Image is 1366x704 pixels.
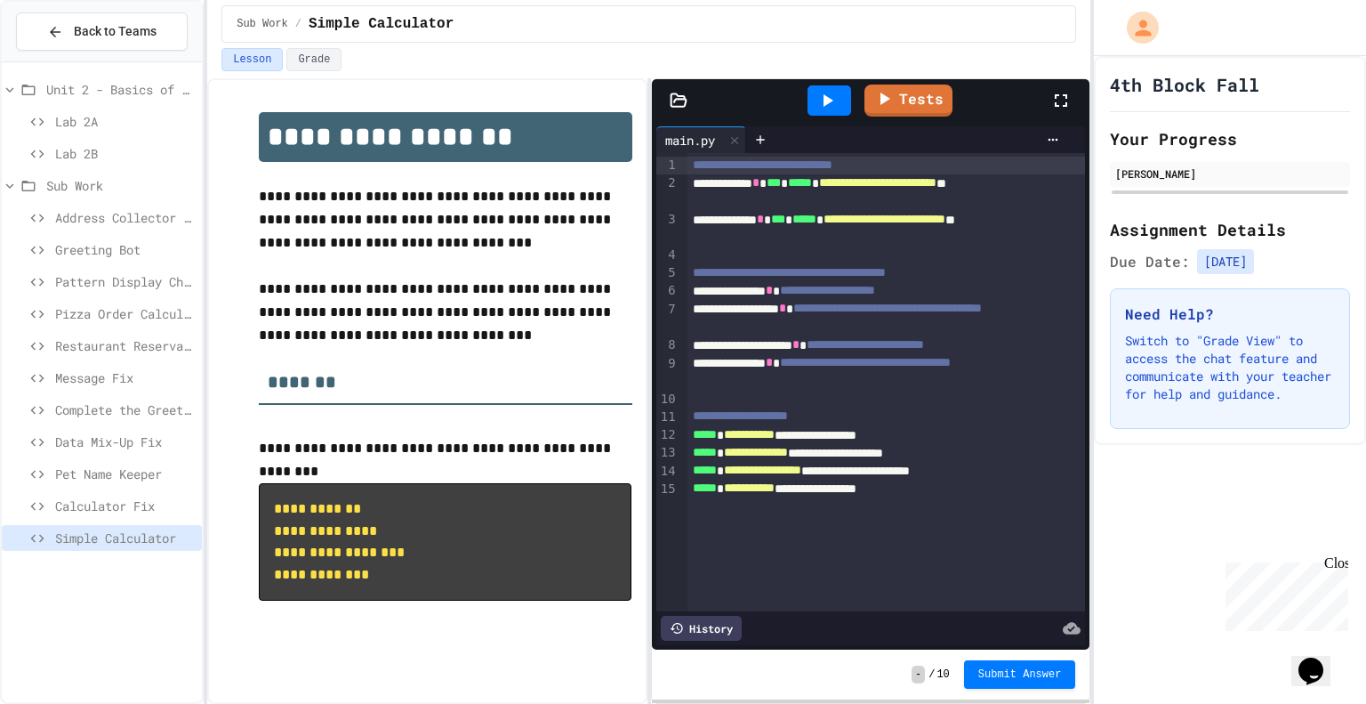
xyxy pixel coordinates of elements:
span: Restaurant Reservation System [55,336,195,355]
span: Lab 2B [55,144,195,163]
div: 6 [656,282,679,300]
span: Due Date: [1110,251,1190,272]
div: main.py [656,131,724,150]
h2: Your Progress [1110,126,1350,151]
div: 1 [656,157,679,174]
div: 10 [656,391,679,409]
div: 8 [656,336,679,354]
span: Simple Calculator [309,13,454,35]
button: Grade [286,48,341,71]
span: Submit Answer [978,668,1062,682]
div: Chat with us now!Close [7,7,123,113]
span: Back to Teams [74,22,157,41]
span: Calculator Fix [55,497,195,515]
span: Sub Work [46,176,195,195]
div: My Account [1108,7,1163,48]
span: Pizza Order Calculator [55,304,195,323]
h1: 4th Block Fall [1110,72,1259,97]
iframe: chat widget [1291,633,1348,686]
span: Lab 2A [55,112,195,131]
span: Pet Name Keeper [55,465,195,483]
p: Switch to "Grade View" to access the chat feature and communicate with your teacher for help and ... [1125,332,1335,403]
button: Lesson [221,48,283,71]
span: Message Fix [55,368,195,387]
h3: Need Help? [1125,303,1335,325]
a: Tests [864,85,952,117]
div: 5 [656,264,679,282]
h2: Assignment Details [1110,217,1350,242]
span: / [928,668,935,682]
div: [PERSON_NAME] [1115,166,1345,182]
div: 11 [656,409,679,426]
span: Complete the Greeting [55,401,195,419]
span: Greeting Bot [55,240,195,259]
iframe: chat widget [1218,555,1348,631]
div: 4 [656,247,679,264]
span: [DATE] [1197,249,1254,274]
button: Submit Answer [964,660,1076,689]
span: / [295,17,301,31]
div: main.py [656,126,746,153]
span: - [912,666,925,684]
span: Unit 2 - Basics of Python [46,80,195,99]
div: 13 [656,444,679,462]
div: 7 [656,301,679,337]
div: History [661,616,742,641]
span: Pattern Display Challenge [55,272,195,291]
div: 3 [656,211,679,247]
button: Back to Teams [16,12,188,51]
div: 14 [656,463,679,481]
div: 9 [656,355,679,392]
span: 10 [936,668,949,682]
span: Address Collector Fix [55,208,195,227]
div: 12 [656,426,679,444]
div: 2 [656,174,679,211]
div: 15 [656,481,679,498]
span: Data Mix-Up Fix [55,433,195,451]
span: Sub Work [237,17,288,31]
span: Simple Calculator [55,529,195,547]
